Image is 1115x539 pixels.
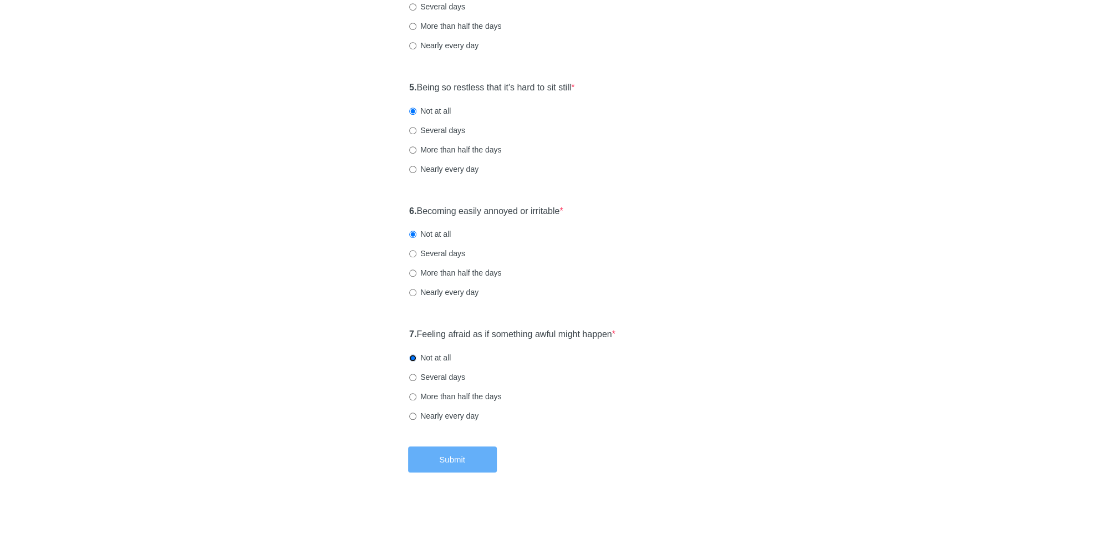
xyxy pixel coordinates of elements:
strong: 7. [409,329,416,339]
input: Nearly every day [409,289,416,296]
input: More than half the days [409,146,416,154]
input: Not at all [409,354,416,362]
input: Several days [409,127,416,134]
input: Not at all [409,231,416,238]
input: Several days [409,250,416,257]
label: Several days [409,125,465,136]
input: Nearly every day [409,413,416,420]
label: Not at all [409,105,451,116]
input: More than half the days [409,269,416,277]
label: Nearly every day [409,287,478,298]
label: More than half the days [409,267,501,278]
button: Submit [408,446,497,472]
label: Nearly every day [409,164,478,175]
label: Nearly every day [409,410,478,421]
input: Several days [409,3,416,11]
label: Not at all [409,228,451,240]
input: Nearly every day [409,42,416,49]
strong: 6. [409,206,416,216]
input: Several days [409,374,416,381]
label: Several days [409,1,465,12]
label: Several days [409,372,465,383]
label: Feeling afraid as if something awful might happen [409,328,615,341]
input: More than half the days [409,393,416,400]
strong: 5. [409,83,416,92]
input: Not at all [409,108,416,115]
label: Becoming easily annoyed or irritable [409,205,563,218]
input: Nearly every day [409,166,416,173]
label: Nearly every day [409,40,478,51]
label: Being so restless that it's hard to sit still [409,82,574,94]
label: Not at all [409,352,451,363]
label: More than half the days [409,144,501,155]
label: More than half the days [409,391,501,402]
label: Several days [409,248,465,259]
label: More than half the days [409,21,501,32]
input: More than half the days [409,23,416,30]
